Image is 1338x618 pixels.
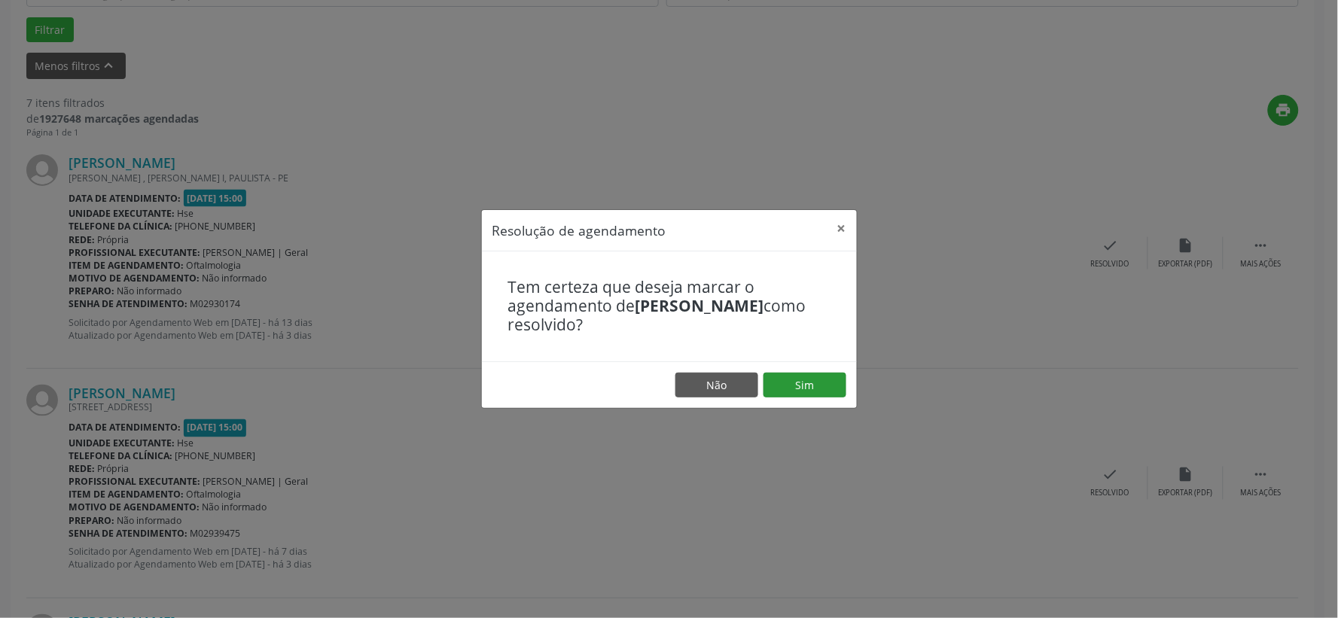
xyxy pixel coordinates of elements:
[508,278,831,335] h4: Tem certeza que deseja marcar o agendamento de como resolvido?
[675,373,758,398] button: Não
[635,295,764,316] b: [PERSON_NAME]
[763,373,846,398] button: Sim
[827,210,857,247] button: Close
[492,221,666,240] h5: Resolução de agendamento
